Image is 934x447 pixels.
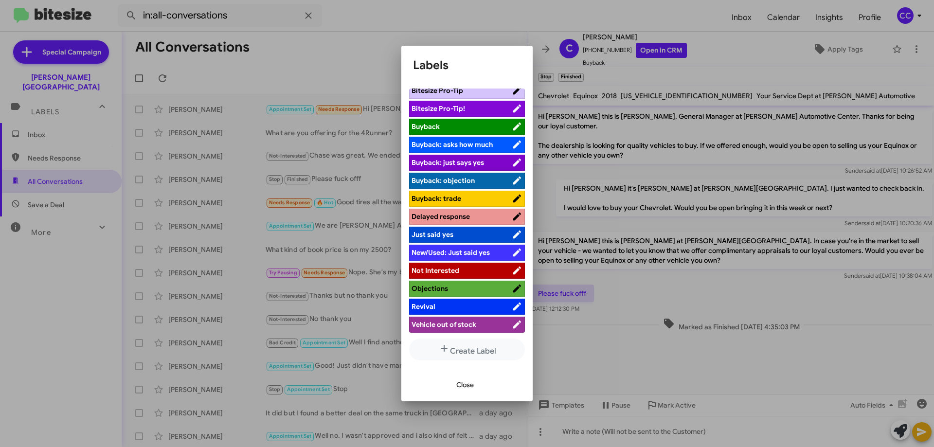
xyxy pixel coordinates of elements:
span: Buyback: objection [412,176,475,185]
span: Not Interested [412,266,459,275]
span: Buyback: just says yes [412,158,484,167]
span: Revival [412,302,435,311]
span: Buyback [412,122,440,131]
span: Delayed response [412,212,470,221]
span: Vehicle out of stock [412,320,476,329]
h1: Labels [413,57,521,73]
span: Objections [412,284,448,293]
button: Create Label [409,339,525,360]
span: Close [456,376,474,393]
span: Buyback: trade [412,194,461,203]
span: New/Used: Just said yes [412,248,490,257]
span: Just said yes [412,230,453,239]
span: Buyback: asks how much [412,140,493,149]
span: Bitesize Pro-Tip [412,86,463,95]
span: Bitesize Pro-Tip! [412,104,465,113]
button: Close [449,376,482,393]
